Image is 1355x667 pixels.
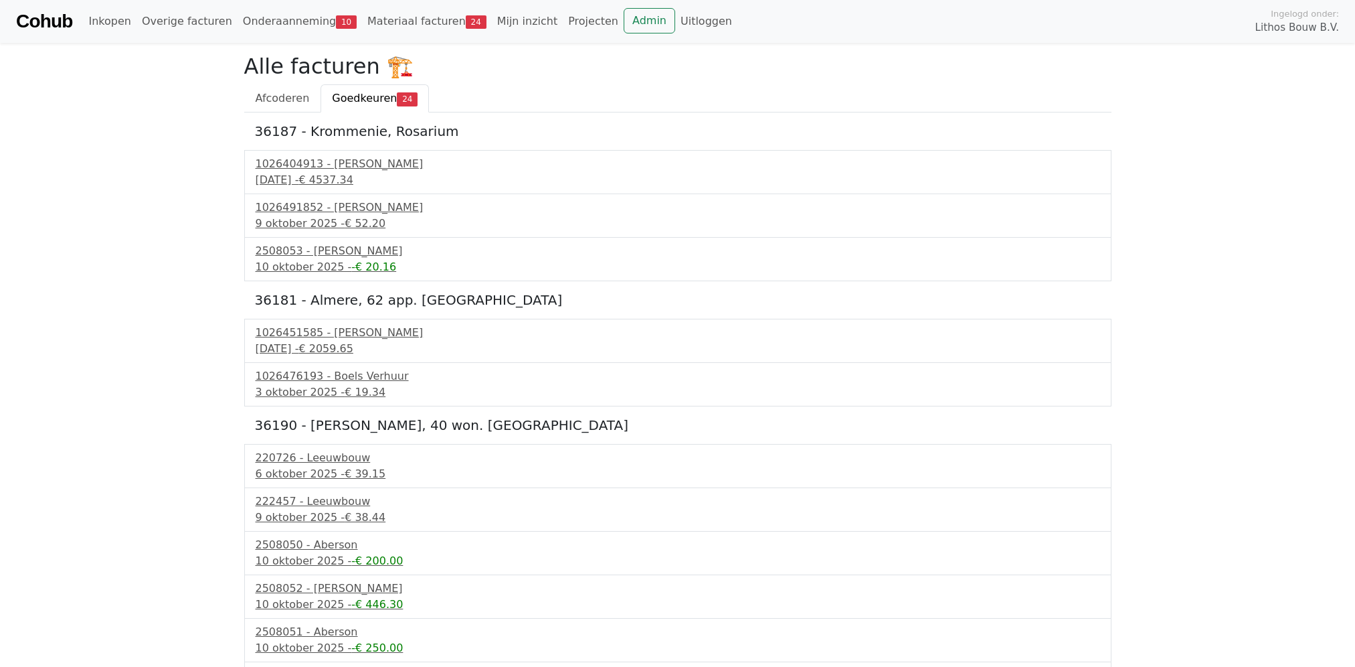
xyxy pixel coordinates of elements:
[1271,7,1339,20] span: Ingelogd onder:
[256,581,1100,597] div: 2508052 - [PERSON_NAME]
[345,467,385,480] span: € 39.15
[256,156,1100,188] a: 1026404913 - [PERSON_NAME][DATE] -€ 4537.34
[298,173,353,186] span: € 4537.34
[256,156,1100,172] div: 1026404913 - [PERSON_NAME]
[256,624,1100,640] div: 2508051 - Aberson
[256,368,1100,384] div: 1026476193 - Boels Verhuur
[256,243,1100,259] div: 2508053 - [PERSON_NAME]
[256,640,1100,656] div: 10 oktober 2025 -
[1255,20,1339,35] span: Lithos Bouw B.V.
[256,259,1100,275] div: 10 oktober 2025 -
[345,217,385,230] span: € 52.20
[255,417,1101,433] h5: 36190 - [PERSON_NAME], 40 won. [GEOGRAPHIC_DATA]
[83,8,136,35] a: Inkopen
[336,15,357,29] span: 10
[256,325,1100,341] div: 1026451585 - [PERSON_NAME]
[563,8,624,35] a: Projecten
[256,368,1100,400] a: 1026476193 - Boels Verhuur3 oktober 2025 -€ 19.34
[256,450,1100,466] div: 220726 - Leeuwbouw
[256,581,1100,613] a: 2508052 - [PERSON_NAME]10 oktober 2025 --€ 446.30
[321,84,429,113] a: Goedkeuren24
[466,15,486,29] span: 24
[624,8,675,33] a: Admin
[256,384,1100,400] div: 3 oktober 2025 -
[256,494,1100,510] div: 222457 - Leeuwbouw
[351,554,403,567] span: -€ 200.00
[675,8,737,35] a: Uitloggen
[256,450,1100,482] a: 220726 - Leeuwbouw6 oktober 2025 -€ 39.15
[332,92,397,104] span: Goedkeuren
[256,466,1100,482] div: 6 oktober 2025 -
[256,172,1100,188] div: [DATE] -
[256,553,1100,569] div: 10 oktober 2025 -
[298,342,353,355] span: € 2059.65
[351,598,403,611] span: -€ 446.30
[345,386,385,398] span: € 19.34
[397,92,418,106] span: 24
[244,84,321,113] a: Afcoderen
[256,537,1100,569] a: 2508050 - Aberson10 oktober 2025 --€ 200.00
[256,200,1100,232] a: 1026491852 - [PERSON_NAME]9 oktober 2025 -€ 52.20
[16,5,72,38] a: Cohub
[137,8,238,35] a: Overige facturen
[345,511,385,524] span: € 38.44
[256,200,1100,216] div: 1026491852 - [PERSON_NAME]
[362,8,492,35] a: Materiaal facturen24
[256,624,1100,656] a: 2508051 - Aberson10 oktober 2025 --€ 250.00
[256,92,310,104] span: Afcoderen
[244,54,1111,79] h2: Alle facturen 🏗️
[255,292,1101,308] h5: 36181 - Almere, 62 app. [GEOGRAPHIC_DATA]
[256,597,1100,613] div: 10 oktober 2025 -
[256,510,1100,526] div: 9 oktober 2025 -
[256,341,1100,357] div: [DATE] -
[351,261,396,273] span: -€ 20.16
[255,123,1101,139] h5: 36187 - Krommenie, Rosarium
[256,243,1100,275] a: 2508053 - [PERSON_NAME]10 oktober 2025 --€ 20.16
[256,216,1100,232] div: 9 oktober 2025 -
[492,8,563,35] a: Mijn inzicht
[256,325,1100,357] a: 1026451585 - [PERSON_NAME][DATE] -€ 2059.65
[256,494,1100,526] a: 222457 - Leeuwbouw9 oktober 2025 -€ 38.44
[351,642,403,654] span: -€ 250.00
[238,8,362,35] a: Onderaanneming10
[256,537,1100,553] div: 2508050 - Aberson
